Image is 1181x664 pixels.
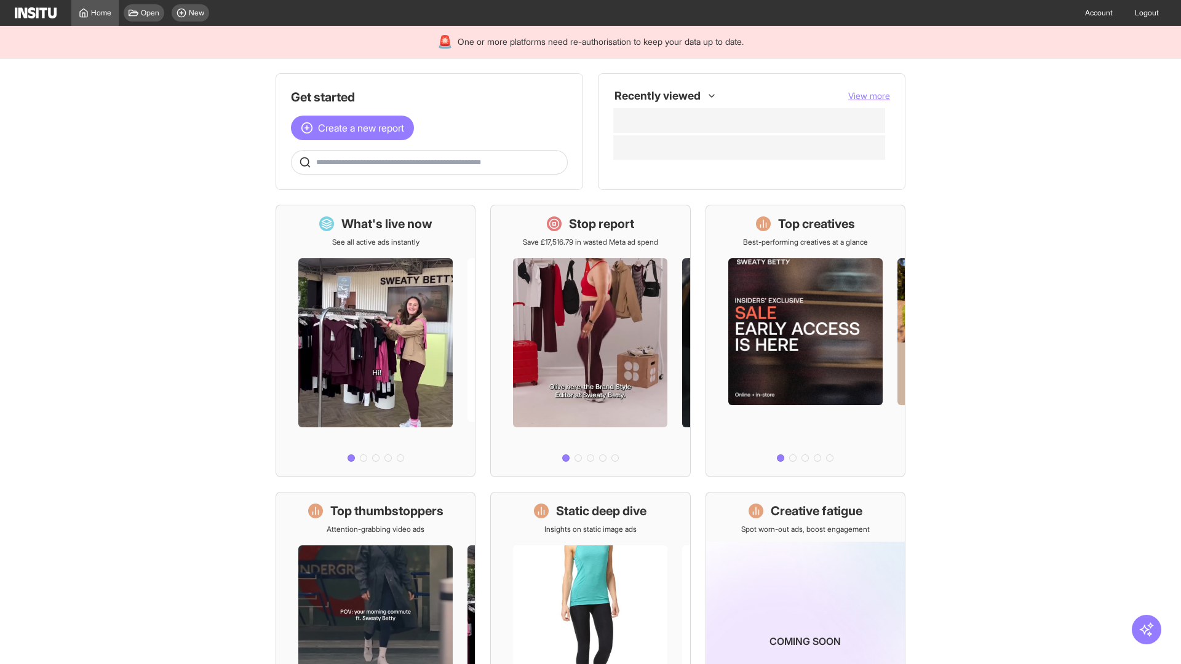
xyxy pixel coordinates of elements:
p: Attention-grabbing video ads [327,524,424,534]
p: Insights on static image ads [544,524,637,534]
img: Logo [15,7,57,18]
h1: Stop report [569,215,634,232]
button: Create a new report [291,116,414,140]
p: Best-performing creatives at a glance [743,237,868,247]
span: Create a new report [318,121,404,135]
h1: Get started [291,89,568,106]
button: View more [848,90,890,102]
div: 🚨 [437,33,453,50]
a: What's live nowSee all active ads instantly [276,205,475,477]
h1: Top thumbstoppers [330,502,443,520]
span: New [189,8,204,18]
a: Stop reportSave £17,516.79 in wasted Meta ad spend [490,205,690,477]
a: Top creativesBest-performing creatives at a glance [706,205,905,477]
span: View more [848,90,890,101]
span: Home [91,8,111,18]
p: See all active ads instantly [332,237,420,247]
h1: Top creatives [778,215,855,232]
span: Open [141,8,159,18]
h1: What's live now [341,215,432,232]
h1: Static deep dive [556,502,646,520]
p: Save £17,516.79 in wasted Meta ad spend [523,237,658,247]
span: One or more platforms need re-authorisation to keep your data up to date. [458,36,744,48]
